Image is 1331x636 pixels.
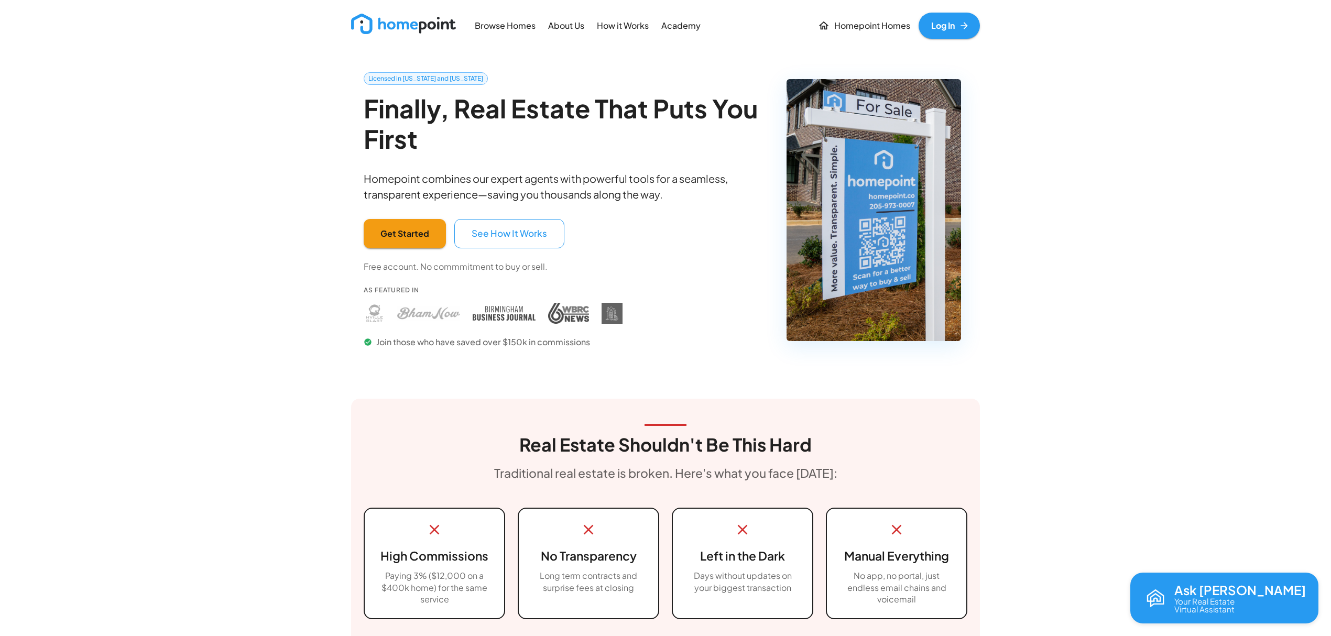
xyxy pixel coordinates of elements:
h6: Manual Everything [839,546,954,566]
img: Birmingham Business Journal press coverage - Homepoint featured in Birmingham Business Journal [473,303,536,324]
p: Long term contracts and surprise fees at closing [531,570,646,594]
a: Homepoint Homes [814,13,914,39]
img: Bham Now press coverage - Homepoint featured in Bham Now [397,303,460,324]
p: Homepoint Homes [834,20,910,32]
p: No app, no portal, just endless email chains and voicemail [839,570,954,606]
a: Licensed in [US_STATE] and [US_STATE] [364,72,488,85]
img: Huntsville Blast press coverage - Homepoint featured in Huntsville Blast [364,303,385,324]
p: About Us [548,20,584,32]
p: Homepoint combines our expert agents with powerful tools for a seamless, transparent experience—s... [364,171,759,202]
img: Reva [1143,586,1168,611]
span: Licensed in [US_STATE] and [US_STATE] [364,74,487,83]
p: Join those who have saved over $150k in commissions [364,336,623,348]
p: How it Works [597,20,649,32]
p: Your Real Estate Virtual Assistant [1174,597,1235,613]
h6: No Transparency [531,546,646,566]
img: Homepoint real estate for sale sign - Licensed brokerage in Alabama and Tennessee [787,79,961,341]
h6: Traditional real estate is broken. Here's what you face [DATE]: [494,464,837,483]
p: Paying 3% ($12,000 on a $400k home) for the same service [377,570,492,606]
h6: Left in the Dark [685,546,800,566]
p: Academy [661,20,701,32]
p: Ask [PERSON_NAME] [1174,583,1306,597]
h6: High Commissions [377,546,492,566]
img: DIY Homebuyers Academy press coverage - Homepoint featured in DIY Homebuyers Academy [602,303,623,324]
a: Browse Homes [471,14,540,37]
h3: Real Estate Shouldn't Be This Hard [519,434,812,455]
p: Browse Homes [475,20,536,32]
a: About Us [544,14,588,37]
p: As Featured In [364,286,623,294]
h2: Finally, Real Estate That Puts You First [364,93,759,153]
img: WBRC press coverage - Homepoint featured in WBRC [548,303,589,324]
button: Get Started [364,219,446,248]
a: Academy [657,14,705,37]
p: Free account. No commmitment to buy or sell. [364,261,548,273]
button: See How It Works [454,219,564,248]
p: Days without updates on your biggest transaction [685,570,800,594]
a: How it Works [593,14,653,37]
button: Open chat with Reva [1130,573,1318,623]
a: Log In [919,13,980,39]
img: new_logo_light.png [351,14,456,34]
